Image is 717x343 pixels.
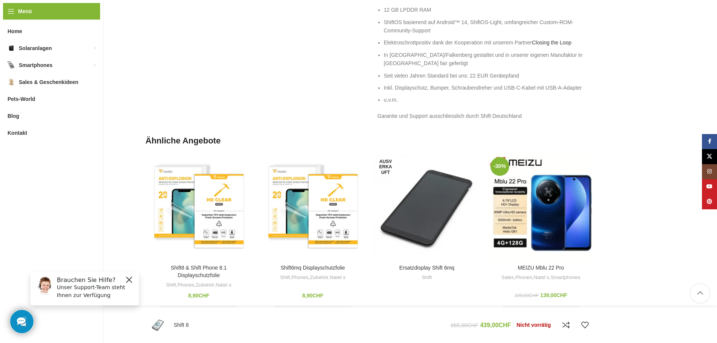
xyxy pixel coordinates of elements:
li: Inkl. Displayschutz, Bumper, Schraubendreher und USB-C-Kabel mit USB-A-Adapter [384,84,594,92]
a: Ersatzdisplay Shift 6mq [374,154,480,261]
a: Phones [291,274,308,281]
li: ShiftOS basierend auf Android™ 14, ShiftOS-Light, umfangreicher Custom-ROM-Community-Support [384,18,594,35]
div: 3 / 5 [370,154,484,323]
a: Phones [177,282,194,289]
a: Shift6mq Displayschutzfolie [280,265,345,271]
span: Home [8,24,22,38]
img: Smartphones [8,61,15,69]
span: Solaranlagen [19,41,52,55]
a: MEIZU Mblu 22 Pro [488,154,594,261]
li: Elektroschrottpositiv dank der Kooperation mit unserem Partner [384,38,594,47]
a: Facebook Social Link [702,134,717,149]
span: Menü [18,7,32,15]
img: Sales & Geschenkideen [8,78,15,86]
img: Customer service [11,11,29,29]
a: Shift6mq Displayschutzfolie [260,154,366,261]
li: 12 GB LPDDR RAM [384,6,594,14]
span: Ähnliche Angebote [146,135,221,147]
a: Scroll to top button [691,284,709,303]
a: Zubehör [310,274,329,281]
a: Sales [501,274,514,281]
a: Closing the Loop [532,40,571,46]
span: Ausverkauft [376,157,395,177]
p: Garantie und Support ausschliesslich durch Shift Deutschland [378,112,594,120]
h4: Shift 8 [174,322,445,329]
span: CHF [198,293,209,299]
button: Close [100,9,109,18]
a: Ersatzdisplay Shift 6mq [399,265,454,271]
a: Shift8 & Shift Phone 8.1 Displayschutzfolie [146,154,252,261]
a: Smartphones [551,274,580,281]
a: MEIZU Mblu 22 Pro [518,265,564,271]
a: Shift8 & Shift Phone 8.1 Displayschutzfolie [171,265,227,278]
a: X Social Link [702,149,717,164]
div: 2 / 5 [256,154,370,323]
span: CHF [312,293,323,299]
div: 4 / 5 [484,154,598,323]
a: Instagram Social Link [702,164,717,179]
h6: Brauchen Sie Hilfe? [32,11,110,18]
span: -30% [490,157,509,176]
div: Lieferzeit [DATE] - [DATE] [502,306,580,317]
a: Shift [166,282,176,289]
a: Pinterest Social Link [702,194,717,209]
bdi: 439,00 [480,322,511,328]
a: Natel s [534,274,549,281]
span: Sales & Geschenkideen [19,75,78,89]
bdi: 8,90 [302,293,323,299]
li: Seit vielen Jahren Standard bei uns: 22 EUR Gerätepfand [384,72,594,80]
a: Natel s [330,274,345,281]
img: SHIFTphone-8 [146,317,170,333]
a: Natel s [216,282,231,289]
bdi: 655,00 [451,322,479,328]
p: Nicht vorrätig [516,322,551,328]
li: In [GEOGRAPHIC_DATA]/Falkenberg gestaltet und in unserer eigenen Manufaktur in [GEOGRAPHIC_DATA] ... [384,51,594,68]
a: Shift [280,274,290,281]
div: Lieferzeit [DATE] - [DATE] [160,306,237,317]
a: Shift [422,274,432,281]
img: Solaranlagen [8,44,15,52]
a: YouTube Social Link [702,179,717,194]
span: CHF [556,292,567,298]
span: Smartphones [19,58,52,72]
span: Blog [8,109,19,123]
span: CHF [467,322,479,328]
bdi: 199,00 [515,293,539,298]
p: Unser Support-Team steht Ihnen zur Verfügung [32,18,110,34]
span: CHF [529,293,539,298]
a: Phones [515,274,532,281]
a: Zubehör [196,282,215,289]
li: u.v.m. [384,96,594,104]
div: , , , [149,282,248,289]
div: 1 / 5 [142,154,256,323]
span: Pets-World [8,92,35,106]
div: , , , [492,274,591,281]
div: , , , [263,274,362,281]
bdi: 139,00 [540,292,567,298]
span: CHF [499,322,511,328]
bdi: 8,90 [188,293,209,299]
div: Lieferzeit [DATE] - [DATE] [274,306,352,317]
span: Kontakt [8,126,27,140]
